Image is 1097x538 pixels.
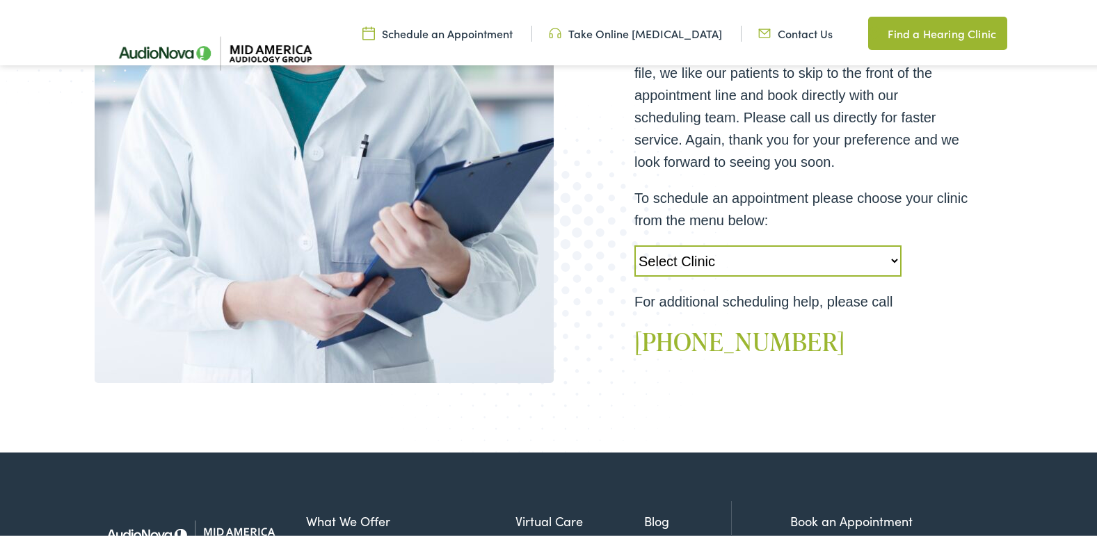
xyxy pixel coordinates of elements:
[868,22,881,39] img: utility icon
[370,100,737,478] img: Bottom portion of a graphic image with a halftone pattern, adding to the site's aesthetic appeal.
[634,184,968,229] p: To schedule an appointment please choose your clinic from the menu below:
[634,321,845,356] a: [PHONE_NUMBER]
[306,509,515,528] a: What We Offer
[549,23,561,38] img: utility icon
[758,23,833,38] a: Contact Us
[790,510,913,527] a: Book an Appointment
[634,288,968,310] p: For additional scheduling help, please call
[515,509,645,528] a: Virtual Care
[362,23,375,38] img: utility icon
[549,23,722,38] a: Take Online [MEDICAL_DATA]
[868,14,1007,47] a: Find a Hearing Clinic
[758,23,771,38] img: utility icon
[644,509,731,528] a: Blog
[362,23,513,38] a: Schedule an Appointment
